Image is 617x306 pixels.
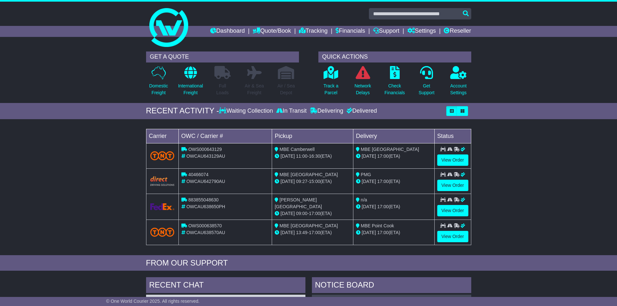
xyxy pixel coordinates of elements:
[444,26,471,37] a: Reseller
[296,230,307,235] span: 13:49
[309,153,320,159] span: 16:30
[186,179,225,184] span: OWCAU642790AU
[377,179,389,184] span: 17:00
[150,151,175,160] img: TNT_Domestic.png
[353,129,434,143] td: Delivery
[434,129,471,143] td: Status
[245,83,264,96] p: Air & Sea Freight
[186,153,225,159] span: OWCAU643129AU
[309,179,320,184] span: 15:00
[345,108,377,115] div: Delivered
[361,172,371,177] span: PMG
[146,129,178,143] td: Carrier
[362,230,376,235] span: [DATE]
[146,51,299,62] div: GET A QUOTE
[272,129,353,143] td: Pickup
[418,83,434,96] p: Get Support
[275,197,322,209] span: [PERSON_NAME][GEOGRAPHIC_DATA]
[296,211,307,216] span: 09:00
[106,299,200,304] span: © One World Courier 2025. All rights reserved.
[323,66,339,100] a: Track aParcel
[450,66,467,100] a: AccountSettings
[354,83,371,96] p: Network Delays
[318,51,471,62] div: QUICK ACTIONS
[150,228,175,236] img: TNT_Domestic.png
[146,258,471,268] div: FROM OUR SUPPORT
[384,66,405,100] a: CheckFinancials
[309,230,320,235] span: 17:00
[356,178,432,185] div: (ETA)
[280,179,295,184] span: [DATE]
[377,204,389,209] span: 17:00
[219,108,274,115] div: Waiting Collection
[361,147,419,152] span: MBE [GEOGRAPHIC_DATA]
[296,179,307,184] span: 09:27
[407,26,436,37] a: Settings
[188,223,222,228] span: OWS000638570
[280,147,314,152] span: MBE Camberwell
[253,26,291,37] a: Quote/Book
[280,223,338,228] span: MBE [GEOGRAPHIC_DATA]
[275,108,308,115] div: In Transit
[186,204,225,209] span: OWCAU638650PH
[437,231,468,242] a: View Order
[188,197,218,202] span: 883855048630
[280,153,295,159] span: [DATE]
[275,153,350,160] div: - (ETA)
[362,204,376,209] span: [DATE]
[278,83,295,96] p: Air / Sea Depot
[384,83,405,96] p: Check Financials
[324,83,338,96] p: Track a Parcel
[308,108,345,115] div: Delivering
[178,83,203,96] p: International Freight
[146,106,219,116] div: RECENT ACTIVITY -
[418,66,435,100] a: GetSupport
[437,180,468,191] a: View Order
[150,203,175,210] img: GetCarrierServiceLogo
[275,210,350,217] div: - (ETA)
[373,26,399,37] a: Support
[186,230,225,235] span: OWCAU638570AU
[356,229,432,236] div: (ETA)
[356,203,432,210] div: (ETA)
[178,66,203,100] a: InternationalFreight
[437,154,468,166] a: View Order
[356,153,432,160] div: (ETA)
[354,66,371,100] a: NetworkDelays
[296,153,307,159] span: 11:00
[275,229,350,236] div: - (ETA)
[362,153,376,159] span: [DATE]
[450,83,467,96] p: Account Settings
[299,26,327,37] a: Tracking
[188,172,208,177] span: 40466074
[275,178,350,185] div: - (ETA)
[336,26,365,37] a: Financials
[361,197,367,202] span: n/a
[214,83,231,96] p: Full Loads
[188,147,222,152] span: OWS000643129
[377,153,389,159] span: 17:00
[146,277,305,295] div: RECENT CHAT
[361,223,394,228] span: MBE Point Cook
[210,26,245,37] a: Dashboard
[280,230,295,235] span: [DATE]
[312,277,471,295] div: NOTICE BOARD
[150,176,175,186] img: Direct.png
[377,230,389,235] span: 17:00
[149,66,168,100] a: DomesticFreight
[280,172,338,177] span: MBE [GEOGRAPHIC_DATA]
[309,211,320,216] span: 17:00
[178,129,272,143] td: OWC / Carrier #
[280,211,295,216] span: [DATE]
[149,83,168,96] p: Domestic Freight
[362,179,376,184] span: [DATE]
[437,205,468,216] a: View Order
